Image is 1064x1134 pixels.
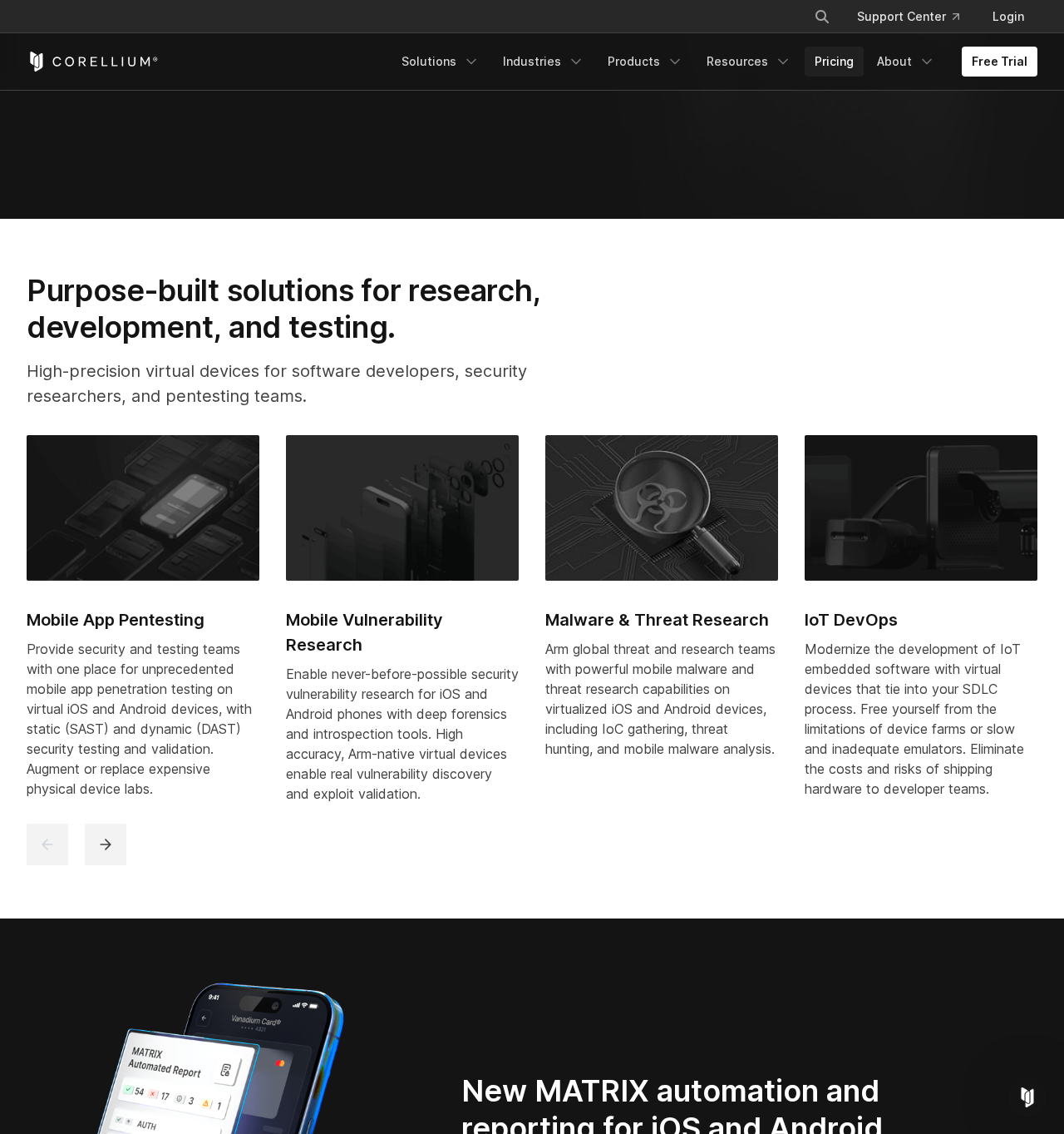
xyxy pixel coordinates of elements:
[392,47,490,77] a: Solutions
[545,435,778,580] img: Malware & Threat Research
[392,47,1037,77] div: Navigation Menu
[27,359,594,409] p: High-precision virtual devices for software developers, security researchers, and pentesting teams.
[805,607,1037,632] h2: IoT DevOps
[962,47,1037,77] a: Free Trial
[805,435,1037,818] a: IoT DevOps IoT DevOps Modernize the development of IoT embedded software with virtual devices tha...
[598,47,693,77] a: Products
[27,824,68,865] button: previous
[286,435,519,823] a: Mobile Vulnerability Research Mobile Vulnerability Research Enable never-before-possible security...
[27,607,259,632] h2: Mobile App Pentesting
[805,47,864,77] a: Pricing
[545,435,778,778] a: Malware & Threat Research Malware & Threat Research Arm global threat and research teams with pow...
[844,2,973,32] a: Support Center
[286,607,519,657] h2: Mobile Vulnerability Research
[286,435,519,580] img: Mobile Vulnerability Research
[493,47,594,77] a: Industries
[27,272,594,346] h2: Purpose-built solutions for research, development, and testing.
[807,2,837,32] button: Search
[27,435,259,580] img: Mobile App Pentesting
[85,824,126,865] button: next
[794,2,1037,32] div: Navigation Menu
[1007,1077,1047,1117] iframe: Intercom live chat
[545,607,778,632] h2: Malware & Threat Research
[867,47,945,77] a: About
[27,639,259,799] div: Provide security and testing teams with one place for unprecedented mobile app penetration testin...
[27,52,159,72] a: Corellium Home
[805,435,1037,580] img: IoT DevOps
[286,664,519,804] div: Enable never-before-possible security vulnerability research for iOS and Android phones with deep...
[27,435,259,818] a: Mobile App Pentesting Mobile App Pentesting Provide security and testing teams with one place for...
[979,2,1037,32] a: Login
[545,639,778,759] div: Arm global threat and research teams with powerful mobile malware and threat research capabilitie...
[805,639,1037,799] div: Modernize the development of IoT embedded software with virtual devices that tie into your SDLC p...
[697,47,801,77] a: Resources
